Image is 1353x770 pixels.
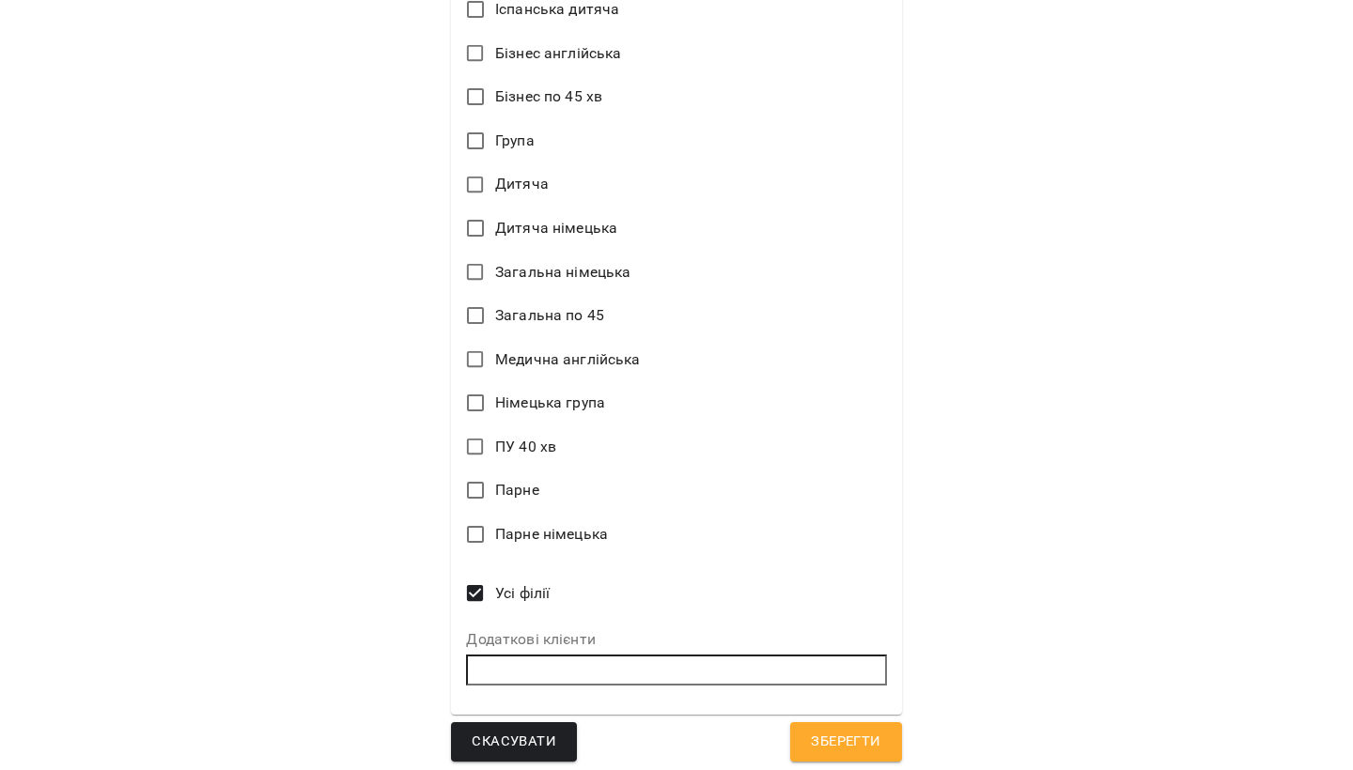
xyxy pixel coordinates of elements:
span: Дитяча німецька [495,217,617,239]
span: Зберегти [811,730,880,754]
span: Парне німецька [495,523,608,546]
span: Бізнес англійська [495,42,622,65]
span: Парне [495,479,539,501]
span: Дитяча [495,173,549,195]
span: Загальна по 45 [495,304,604,327]
span: Скасувати [472,730,556,754]
span: Бізнес по 45 хв [495,85,602,108]
button: Скасувати [451,722,577,762]
span: Усі філії [495,582,550,605]
span: Загальна німецька [495,261,631,284]
button: Зберегти [790,722,901,762]
span: Медична англійська [495,348,641,371]
span: Група [495,130,535,152]
span: Німецька група [495,392,605,414]
span: ПУ 40 хв [495,436,556,458]
label: Додаткові клієнти [466,632,886,647]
